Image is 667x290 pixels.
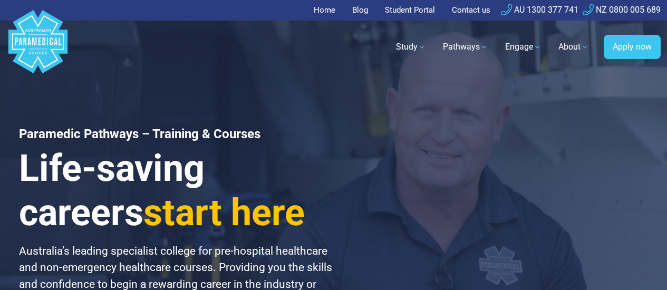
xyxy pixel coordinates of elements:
[437,32,495,62] a: Pathways
[604,35,661,59] a: Apply now
[583,5,661,15] a: NZ 0800 005 689
[499,32,548,62] a: Engage
[390,32,432,62] a: Study
[143,191,305,234] span: start here
[19,127,346,142] h1: Paramedic Pathways – Training & Courses
[19,146,346,235] h3: Life-saving careers
[552,32,595,62] a: About
[501,5,578,15] a: AU 1300 377 741
[6,21,70,74] a: Australian Paramedical College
